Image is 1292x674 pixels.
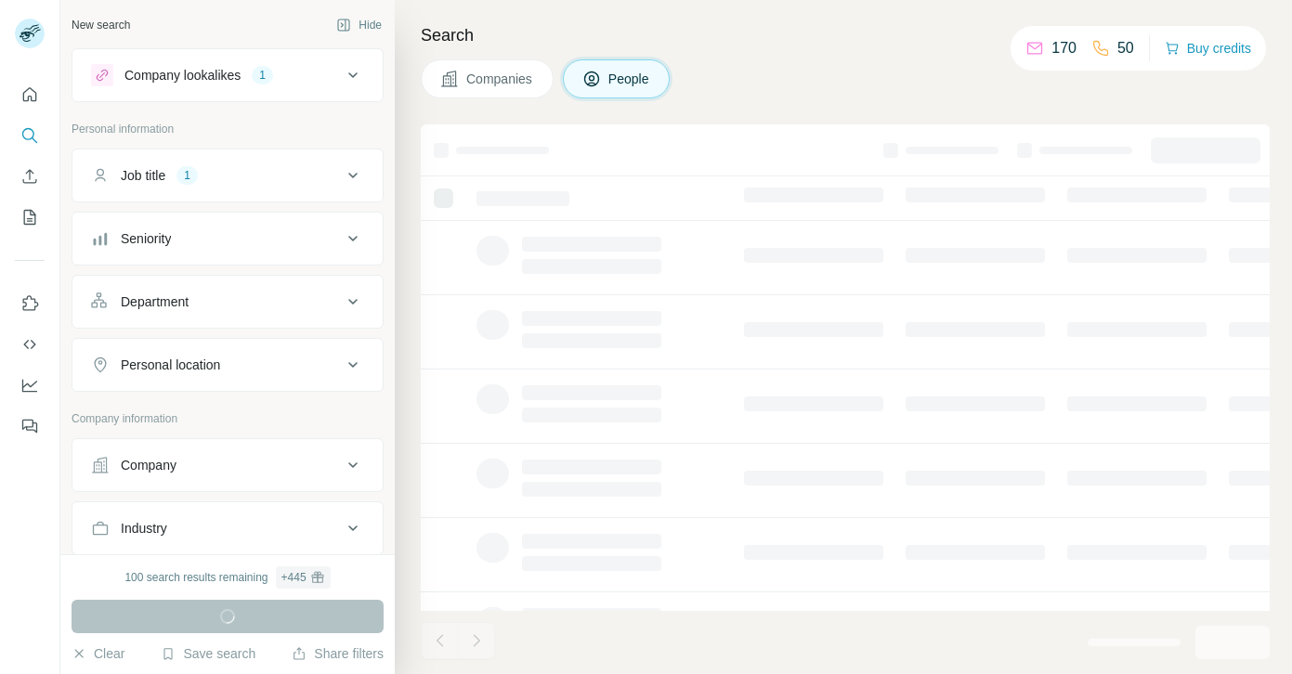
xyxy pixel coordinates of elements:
[72,121,384,137] p: Personal information
[15,119,45,152] button: Search
[72,443,383,487] button: Company
[15,287,45,320] button: Use Surfe on LinkedIn
[421,22,1270,48] h4: Search
[72,216,383,261] button: Seniority
[121,292,189,311] div: Department
[15,328,45,361] button: Use Surfe API
[121,456,176,474] div: Company
[15,409,45,443] button: Feedback
[72,410,384,427] p: Company information
[161,644,255,663] button: Save search
[72,506,383,551] button: Industry
[1117,37,1134,59] p: 50
[124,566,330,589] div: 100 search results remaining
[292,644,384,663] button: Share filters
[121,519,167,538] div: Industry
[121,356,220,374] div: Personal location
[323,11,395,39] button: Hide
[72,343,383,387] button: Personal location
[72,279,383,324] button: Department
[124,66,241,84] div: Company lookalikes
[72,644,124,663] button: Clear
[121,166,165,185] div: Job title
[15,369,45,402] button: Dashboard
[15,201,45,234] button: My lists
[176,167,198,184] div: 1
[15,160,45,193] button: Enrich CSV
[281,569,307,586] div: + 445
[15,78,45,111] button: Quick start
[252,67,273,84] div: 1
[608,70,651,88] span: People
[72,17,130,33] div: New search
[72,153,383,198] button: Job title1
[1051,37,1077,59] p: 170
[121,229,171,248] div: Seniority
[1165,35,1251,61] button: Buy credits
[72,53,383,97] button: Company lookalikes1
[466,70,534,88] span: Companies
